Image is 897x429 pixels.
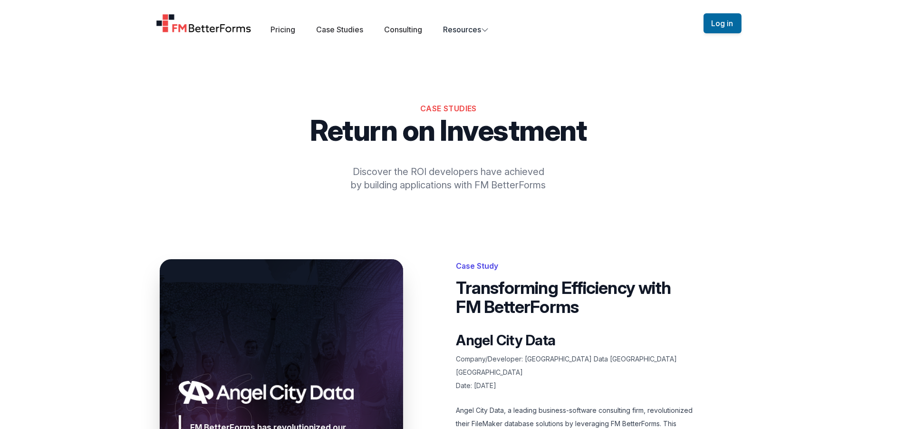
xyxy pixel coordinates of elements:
button: Resources [443,24,489,35]
a: Consulting [384,25,422,34]
a: Home [156,14,252,33]
h2: Angel City Data [456,331,700,349]
p: Company/Developer: [GEOGRAPHIC_DATA] Data [GEOGRAPHIC_DATA] [GEOGRAPHIC_DATA] Date: [DATE] [456,352,700,392]
a: Case Studies [316,25,363,34]
p: Discover the ROI developers have achieved by building applications with FM BetterForms [312,165,586,192]
h1: Transforming Efficiency with FM BetterForms [456,278,700,316]
p: Case Study [456,259,700,273]
button: Log in [704,13,742,33]
h2: Case Studies [160,103,738,114]
nav: Global [145,11,753,35]
a: Pricing [270,25,295,34]
p: Return on Investment [160,116,738,145]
